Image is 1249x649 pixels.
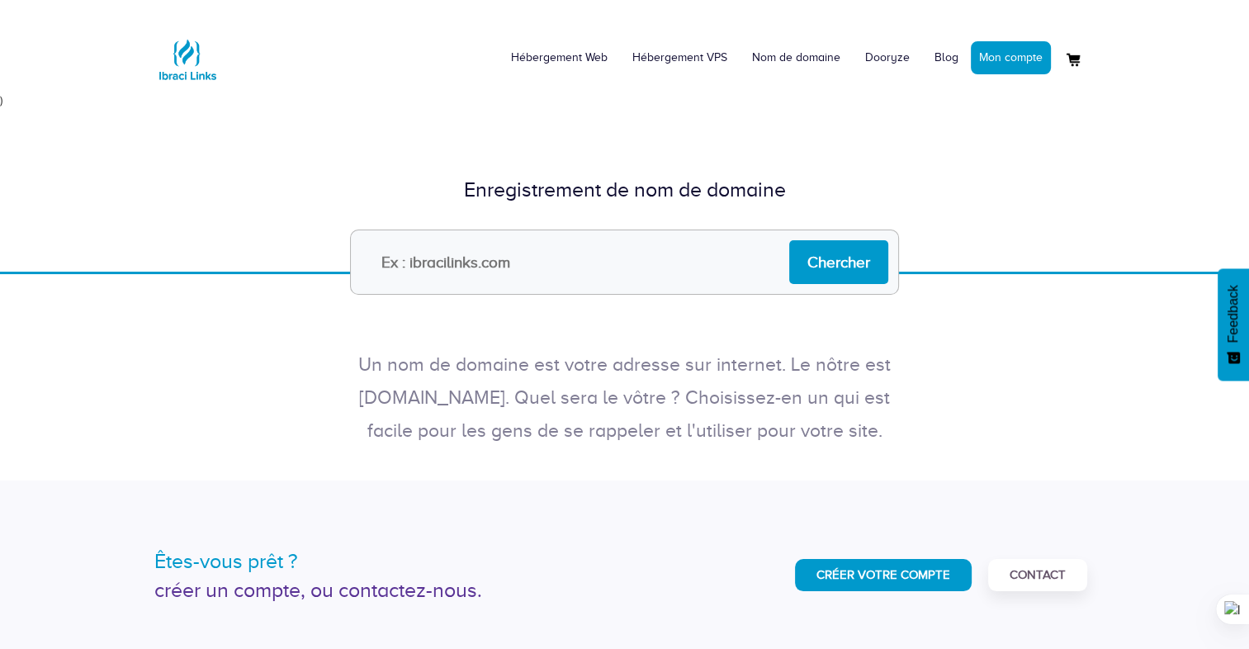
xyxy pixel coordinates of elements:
[154,175,1095,205] div: Enregistrement de nom de domaine
[620,33,740,83] a: Hébergement VPS
[1218,268,1249,381] button: Feedback - Afficher l’enquête
[922,33,971,83] a: Blog
[853,33,922,83] a: Dooryze
[1226,285,1241,343] span: Feedback
[350,230,899,295] input: Ex : ibracilinks.com
[154,547,613,576] div: Êtes-vous prêt ?
[344,348,906,448] p: Un nom de domaine est votre adresse sur internet. Le nôtre est [DOMAIN_NAME]. Quel sera le vôtre ...
[789,240,888,284] input: Chercher
[795,559,972,591] a: Créer Votre Compte
[740,33,853,83] a: Nom de domaine
[988,559,1087,591] a: Contact
[154,576,613,605] div: créer un compte, ou contactez-nous.
[499,33,620,83] a: Hébergement Web
[154,26,220,92] img: Logo Ibraci Links
[154,12,220,92] a: Logo Ibraci Links
[971,41,1051,74] a: Mon compte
